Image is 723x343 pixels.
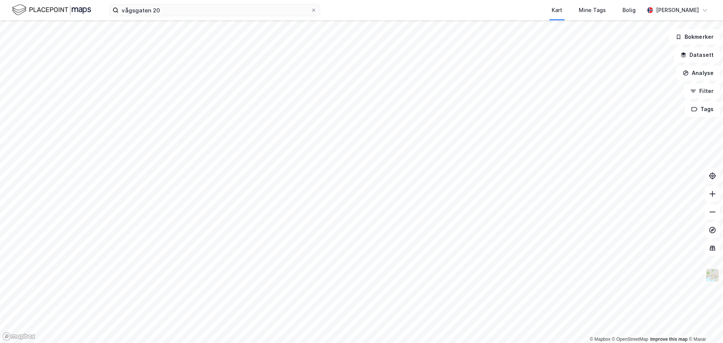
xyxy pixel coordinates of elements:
[650,337,688,342] a: Improve this map
[579,6,606,15] div: Mine Tags
[612,337,648,342] a: OpenStreetMap
[684,84,720,99] button: Filter
[2,332,35,341] a: Mapbox homepage
[119,5,311,16] input: Søk på adresse, matrikkel, gårdeiere, leietakere eller personer
[676,66,720,81] button: Analyse
[622,6,636,15] div: Bolig
[685,307,723,343] iframe: Chat Widget
[669,29,720,44] button: Bokmerker
[705,268,720,282] img: Z
[685,102,720,117] button: Tags
[674,47,720,63] button: Datasett
[656,6,699,15] div: [PERSON_NAME]
[12,3,91,17] img: logo.f888ab2527a4732fd821a326f86c7f29.svg
[552,6,562,15] div: Kart
[590,337,610,342] a: Mapbox
[685,307,723,343] div: Kontrollprogram for chat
